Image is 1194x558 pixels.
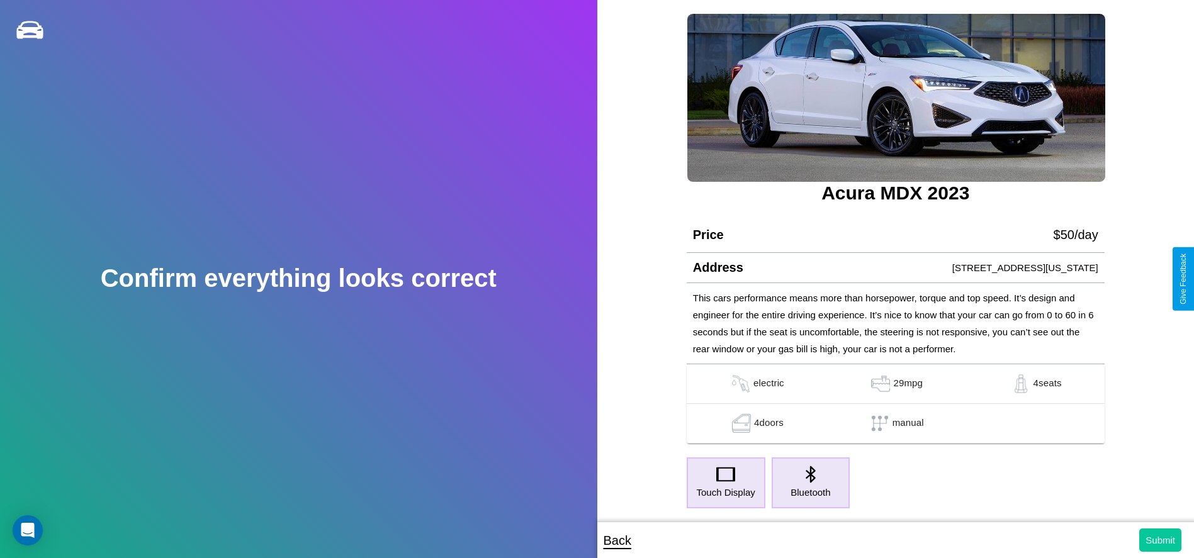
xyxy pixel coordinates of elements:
p: Back [604,529,631,552]
p: [STREET_ADDRESS][US_STATE] [952,259,1098,276]
p: Touch Display [696,484,755,501]
p: 29 mpg [893,374,923,393]
img: gas [868,374,893,393]
h3: Acura MDX 2023 [687,182,1105,204]
p: $ 50 /day [1054,223,1098,246]
table: simple table [687,364,1105,444]
img: gas [728,374,753,393]
p: 4 doors [754,414,784,433]
h4: Address [693,260,743,275]
div: Give Feedback [1179,254,1188,304]
img: gas [729,414,754,433]
p: 4 seats [1033,374,1062,393]
div: Open Intercom Messenger [13,515,43,545]
img: gas [1008,374,1033,393]
p: Bluetooth [791,484,830,501]
p: electric [753,374,784,393]
p: This cars performance means more than horsepower, torque and top speed. It’s design and engineer ... [693,289,1098,357]
h2: Confirm everything looks correct [101,264,497,293]
h4: Price [693,228,724,242]
button: Submit [1139,528,1181,552]
p: manual [893,414,924,433]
